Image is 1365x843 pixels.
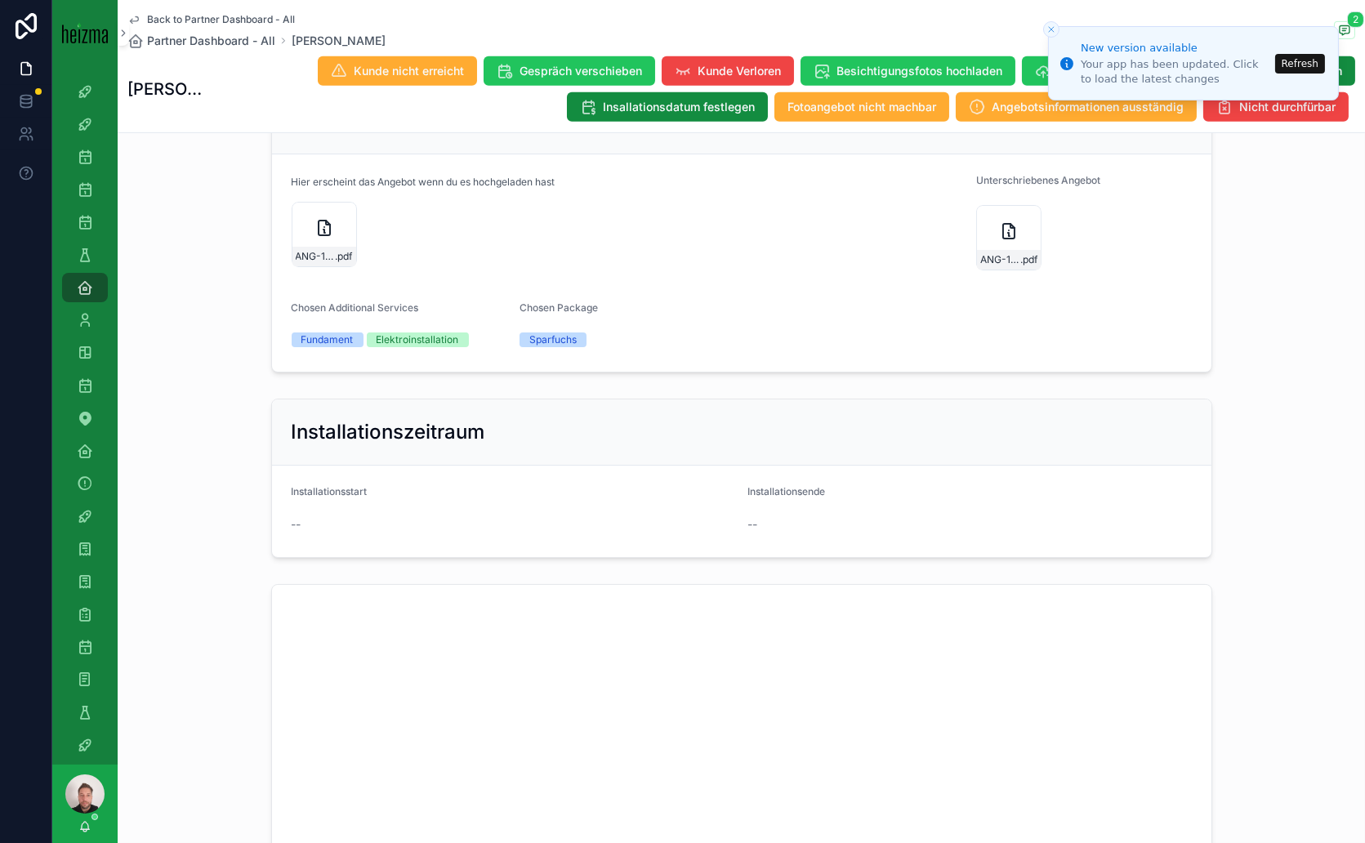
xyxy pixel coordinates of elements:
[354,63,464,79] span: Kunde nicht erreicht
[292,485,368,497] span: Installationsstart
[748,485,826,497] span: Installationsende
[520,301,598,314] span: Chosen Package
[1081,40,1270,56] div: New version available
[836,63,1002,79] span: Besichtigungsfotos hochladen
[292,33,386,49] a: [PERSON_NAME]
[1020,253,1037,266] span: .pdf
[698,63,781,79] span: Kunde Verloren
[127,13,295,26] a: Back to Partner Dashboard - All
[1239,99,1336,115] span: Nicht durchfürbar
[1275,54,1325,74] button: Refresh
[296,250,336,263] span: ANG-12102-Tadzic--2025-07-30
[147,13,295,26] span: Back to Partner Dashboard - All
[377,332,459,347] div: Elektroinstallation
[1022,56,1177,86] button: Angebot hochladen
[484,56,655,86] button: Gespräch verschieben
[992,99,1184,115] span: Angebotsinformationen ausständig
[787,99,936,115] span: Fotoangebot nicht machbar
[801,56,1015,86] button: Besichtigungsfotos hochladen
[62,22,108,43] img: App logo
[748,516,758,533] span: --
[318,56,477,86] button: Kunde nicht erreicht
[292,516,301,533] span: --
[292,176,555,189] span: Hier erscheint das Angebot wenn du es hochgeladen hast
[336,250,353,263] span: .pdf
[956,92,1197,122] button: Angebotsinformationen ausständig
[1203,92,1349,122] button: Nicht durchfürbar
[662,56,794,86] button: Kunde Verloren
[1081,57,1270,87] div: Your app has been updated. Click to load the latest changes
[1043,21,1059,38] button: Close toast
[147,33,275,49] span: Partner Dashboard - All
[301,332,354,347] div: Fundament
[292,301,419,314] span: Chosen Additional Services
[292,419,485,445] h2: Installationszeitraum
[603,99,755,115] span: Insallationsdatum festlegen
[52,65,118,765] div: scrollable content
[1347,11,1364,28] span: 2
[127,78,210,100] h1: [PERSON_NAME]
[529,332,577,347] div: Sparfuchs
[774,92,949,122] button: Fotoangebot nicht machbar
[567,92,768,122] button: Insallationsdatum festlegen
[976,174,1100,186] span: Unterschriebenes Angebot
[520,63,642,79] span: Gespräch verschieben
[1334,21,1355,42] button: 2
[127,33,275,49] a: Partner Dashboard - All
[980,253,1020,266] span: ANG-11753-Tadzic--2025-07-15-SIG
